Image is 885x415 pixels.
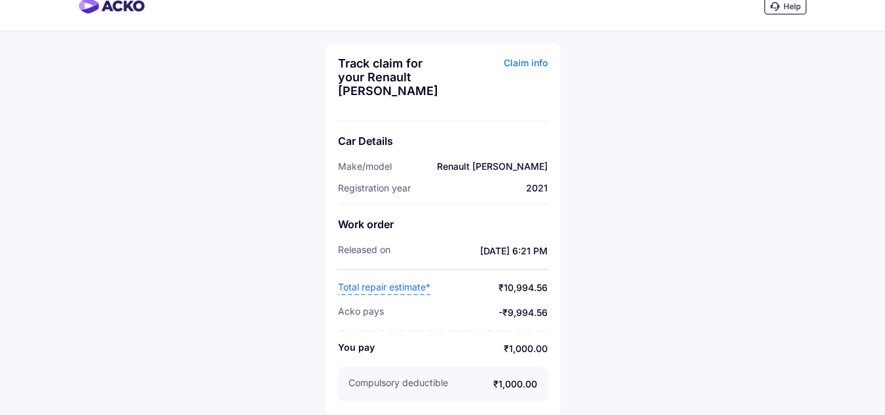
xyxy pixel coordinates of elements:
[338,342,375,356] span: You pay
[526,182,548,193] span: 2021
[338,161,392,172] span: Make/model
[338,134,548,148] div: Car Details
[338,218,548,231] div: Work order
[348,377,448,391] span: Compulsory deductible
[338,244,390,258] span: Released on
[404,244,548,258] span: [DATE] 6:21 PM
[338,306,384,320] span: ACKO pays
[338,281,430,295] span: Total repair estimate*
[338,182,411,193] span: Registration year
[338,56,440,98] div: Track claim for your Renault [PERSON_NAME]
[388,342,548,356] span: ₹1,000.00
[783,1,800,11] span: Help
[437,161,548,172] span: Renault [PERSON_NAME]
[397,306,548,320] span: - ₹9,994.56
[443,281,548,295] span: ₹10,994.56
[461,377,537,391] span: ₹1,000.00
[446,56,548,108] div: Claim info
